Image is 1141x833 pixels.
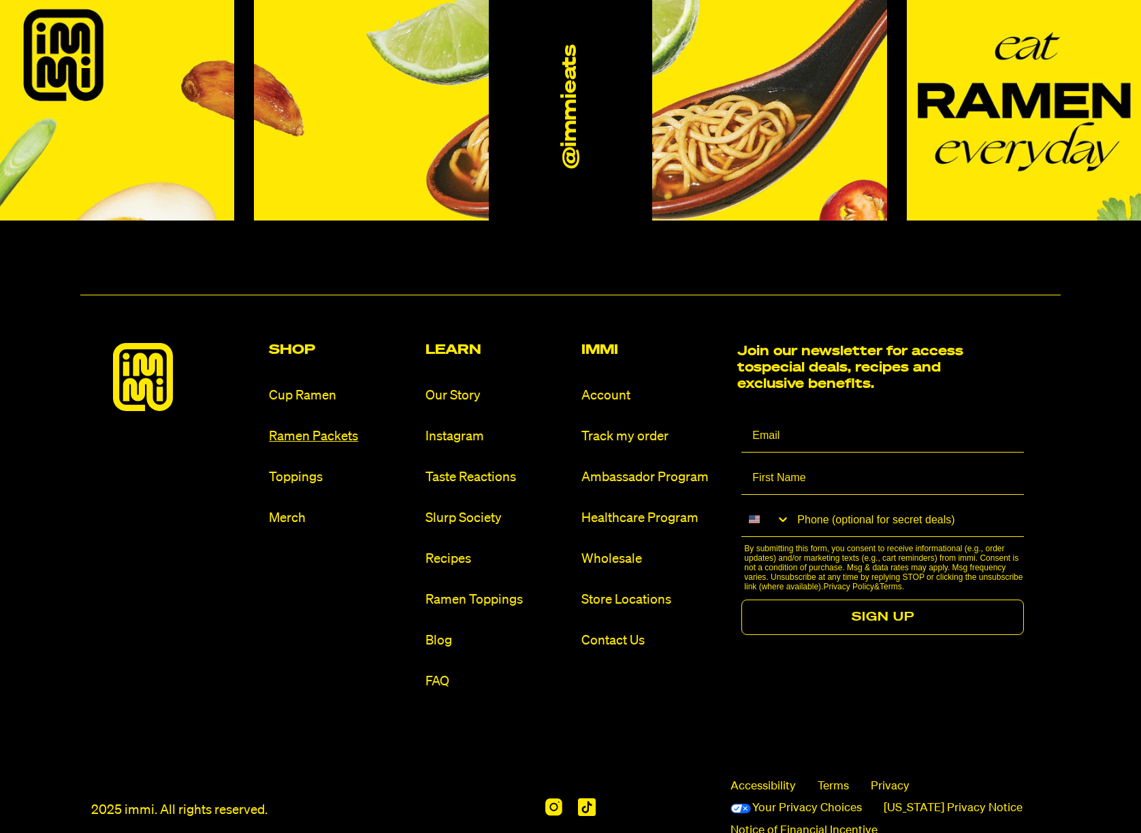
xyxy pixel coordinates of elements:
[581,343,726,357] h2: Immi
[269,509,414,527] a: Merch
[113,343,173,411] img: immieats
[790,503,1024,536] input: Phone (optional for secret deals)
[425,427,570,446] a: Instagram
[823,582,874,591] a: Privacy Policy
[871,779,910,795] a: Privacy
[581,468,726,487] a: Ambassador Program
[269,468,414,487] a: Toppings
[545,798,562,816] img: Instagram
[581,387,726,405] a: Account
[884,800,1023,817] a: [US_STATE] Privacy Notice
[425,550,570,568] a: Recipes
[741,503,790,536] button: Search Countries
[741,600,1024,635] button: SIGN UP
[737,343,972,392] h2: Join our newsletter for access to special deals, recipes and exclusive benefits.
[741,419,1024,453] input: Email
[269,343,414,357] h2: Shop
[425,591,570,609] a: Ramen Toppings
[425,343,570,357] h2: Learn
[425,509,570,527] a: Slurp Society
[880,582,902,591] a: Terms
[741,461,1024,495] input: First Name
[559,45,583,169] a: @immieats
[425,468,570,487] a: Taste Reactions
[425,632,570,650] a: Blog
[269,387,414,405] a: Cup Ramen
[581,509,726,527] a: Healthcare Program
[578,798,596,816] img: Tiktok
[818,779,849,795] a: Terms
[744,544,1028,591] p: By submitting this form, you consent to receive informational (e.g., order updates) and/or market...
[425,672,570,691] a: FAQ
[581,591,726,609] a: Store Locations
[269,427,414,446] a: Ramen Packets
[730,800,862,817] a: Your Privacy Choices
[425,387,570,405] a: Our Story
[91,801,268,819] p: 2025 immi. All rights reserved.
[730,779,796,795] span: Accessibility
[749,514,760,525] img: United States
[730,804,751,813] img: California Consumer Privacy Act (CCPA) Opt-Out Icon
[581,550,726,568] a: Wholesale
[581,632,726,650] a: Contact Us
[581,427,726,446] a: Track my order
[7,747,86,826] iframe: Marketing Popup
